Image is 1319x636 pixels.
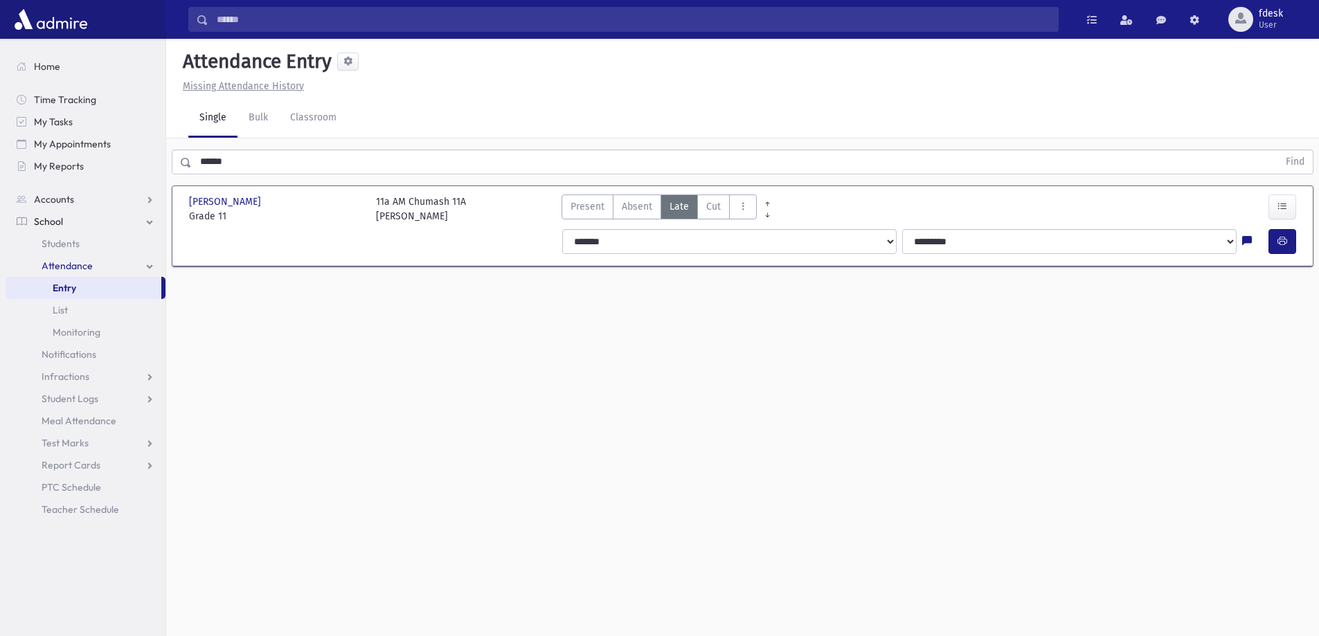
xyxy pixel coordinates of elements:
[42,237,80,250] span: Students
[6,299,165,321] a: List
[6,343,165,365] a: Notifications
[6,432,165,454] a: Test Marks
[6,321,165,343] a: Monitoring
[189,209,362,224] span: Grade 11
[6,498,165,520] a: Teacher Schedule
[376,194,466,224] div: 11a AM Chumash 11A [PERSON_NAME]
[670,199,689,214] span: Late
[183,80,304,92] u: Missing Attendance History
[6,255,165,277] a: Attendance
[34,116,73,128] span: My Tasks
[34,193,74,206] span: Accounts
[279,99,348,138] a: Classroom
[6,89,165,111] a: Time Tracking
[53,326,100,338] span: Monitoring
[34,215,63,228] span: School
[1277,150,1313,174] button: Find
[188,99,237,138] a: Single
[53,304,68,316] span: List
[571,199,604,214] span: Present
[177,80,304,92] a: Missing Attendance History
[562,194,757,224] div: AttTypes
[42,392,98,405] span: Student Logs
[42,370,89,383] span: Infractions
[6,365,165,388] a: Infractions
[34,160,84,172] span: My Reports
[6,410,165,432] a: Meal Attendance
[11,6,91,33] img: AdmirePro
[6,233,165,255] a: Students
[6,188,165,210] a: Accounts
[42,459,100,471] span: Report Cards
[42,260,93,272] span: Attendance
[6,55,165,78] a: Home
[706,199,721,214] span: Cut
[1259,19,1283,30] span: User
[6,388,165,410] a: Student Logs
[189,194,264,209] span: [PERSON_NAME]
[6,155,165,177] a: My Reports
[6,476,165,498] a: PTC Schedule
[6,454,165,476] a: Report Cards
[42,348,96,361] span: Notifications
[34,138,111,150] span: My Appointments
[208,7,1058,32] input: Search
[1259,8,1283,19] span: fdesk
[237,99,279,138] a: Bulk
[6,277,161,299] a: Entry
[42,503,119,516] span: Teacher Schedule
[622,199,652,214] span: Absent
[53,282,76,294] span: Entry
[34,93,96,106] span: Time Tracking
[42,437,89,449] span: Test Marks
[6,133,165,155] a: My Appointments
[6,210,165,233] a: School
[42,481,101,493] span: PTC Schedule
[6,111,165,133] a: My Tasks
[34,60,60,73] span: Home
[42,415,116,427] span: Meal Attendance
[177,50,332,73] h5: Attendance Entry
